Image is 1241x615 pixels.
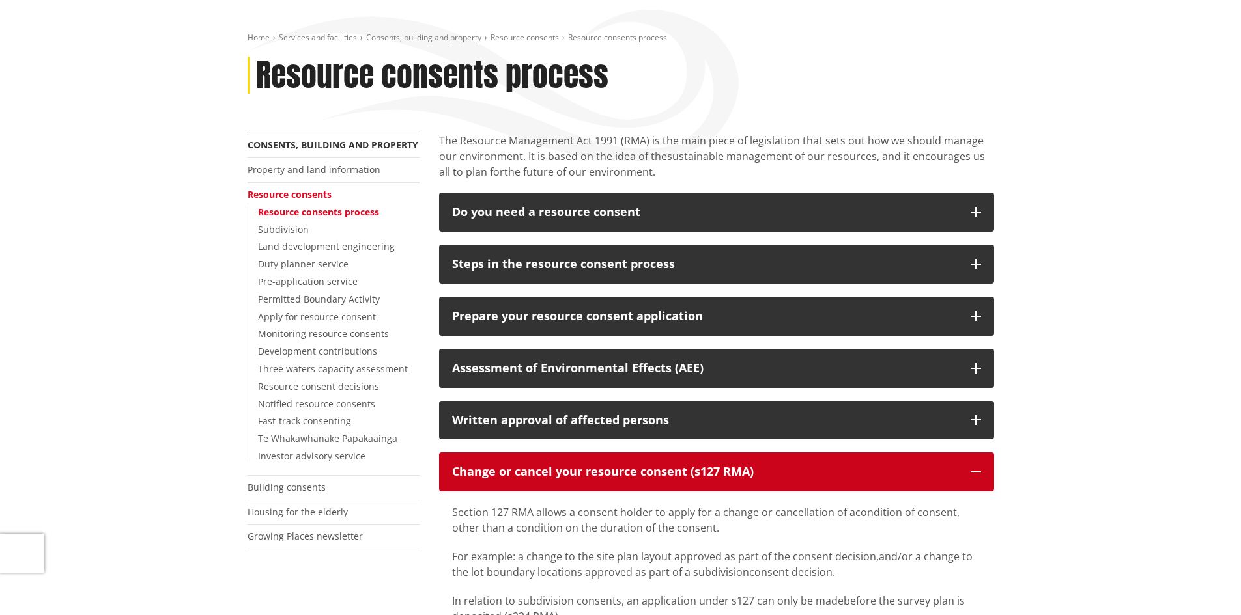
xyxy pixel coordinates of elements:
a: Duty planner service [258,258,349,270]
div: Written approval of affected persons [452,414,958,427]
button: Assessment of Environmental Effects (AEE) [439,349,994,388]
div: Assessment of Environmental Effects (AEE) [452,362,958,375]
a: Property and land information [248,163,380,176]
span: Resource consents process [568,32,667,43]
button: Prepare your resource consent application [439,297,994,336]
a: Te Whakawhanake Papakaainga [258,432,397,444]
nav: breadcrumb [248,33,994,44]
a: Development contributions [258,345,377,357]
a: Consents, building and property [366,32,481,43]
div: Do you need a resource consent [452,206,958,219]
a: Three waters capacity assessment [258,362,408,375]
a: Fast-track consenting [258,415,351,427]
a: Resource consent decisions [258,380,379,392]
a: Investor advisory service [258,450,365,462]
div: Change or cancel your resource consent (s127 RMA) [452,465,958,478]
h1: Resource consents process [256,57,608,94]
a: Consents, building and property [248,139,418,151]
p: For example: a change to the site plan layout approved as part of the consent decision,and/or a c... [452,549,981,580]
iframe: Messenger Launcher [1181,560,1228,607]
a: Resource consents [248,188,332,200]
p: Section 127 RMA allows a consent holder to apply for a change or cancellation of acondition of co... [452,504,981,536]
button: Do you need a resource consent [439,193,994,232]
a: Notified resource consents [258,398,375,410]
a: Subdivision [258,223,309,236]
a: Building consents [248,481,326,493]
a: Monitoring resource consents [258,327,389,340]
button: Steps in the resource consent process [439,245,994,284]
a: Pre-application service [258,275,358,288]
a: Resource consents [491,32,559,43]
button: Change or cancel your resource consent (s127 RMA) [439,452,994,491]
a: Home [248,32,270,43]
a: Housing for the elderly [248,506,348,518]
p: The Resource Management Act 1991 (RMA) is the main piece of legislation that sets out how we shou... [439,133,994,180]
div: Steps in the resource consent process [452,258,958,271]
a: Land development engineering [258,240,395,253]
a: Permitted Boundary Activity [258,293,380,305]
div: Prepare your resource consent application [452,310,958,323]
a: Apply for resource consent [258,310,376,323]
a: Services and facilities [279,32,357,43]
button: Written approval of affected persons [439,401,994,440]
a: Resource consents process [258,206,379,218]
a: Growing Places newsletter [248,530,363,542]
